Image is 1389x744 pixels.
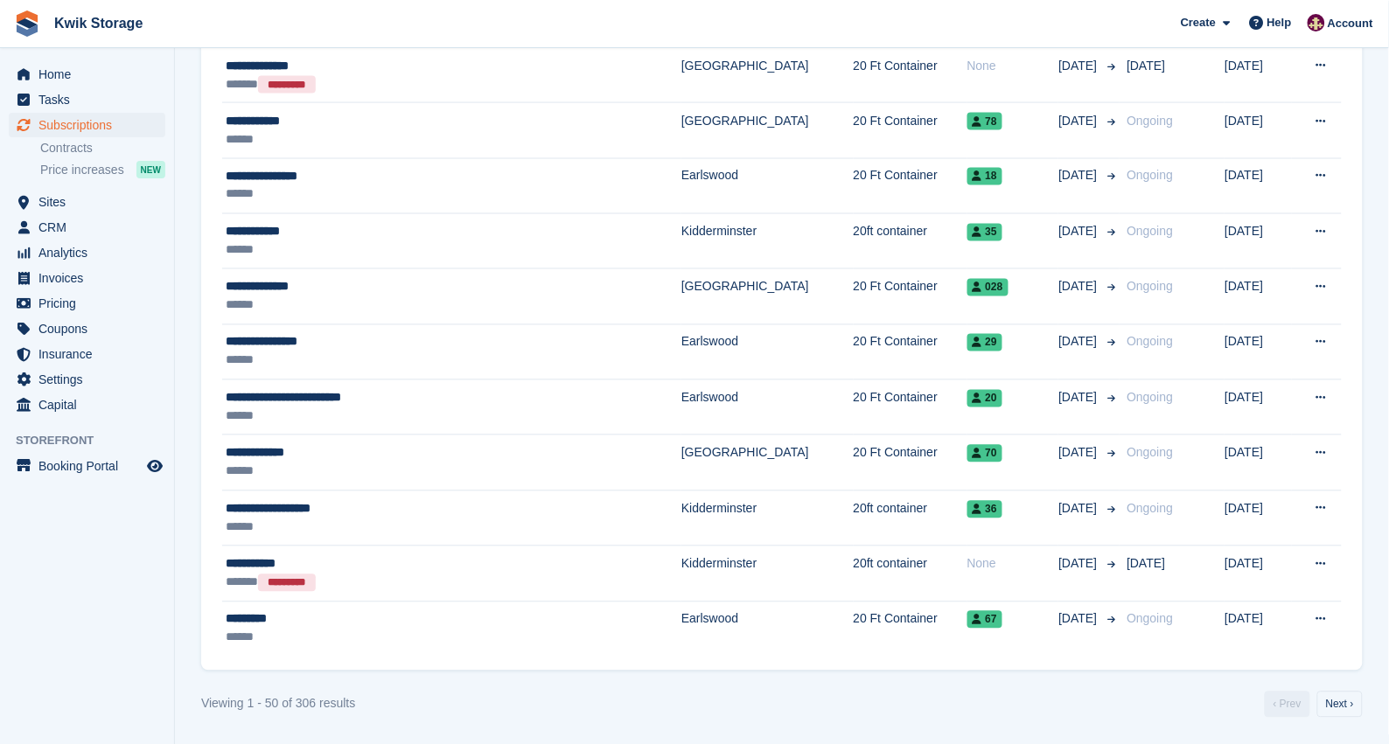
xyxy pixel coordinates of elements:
[854,158,967,213] td: 20 Ft Container
[681,158,853,213] td: Earlswood
[38,367,143,392] span: Settings
[1261,692,1366,718] nav: Pages
[967,555,1059,574] div: None
[38,316,143,341] span: Coupons
[1058,500,1100,518] span: [DATE]
[9,291,165,316] a: menu
[681,546,853,601] td: Kidderminster
[967,445,1002,462] span: 70
[1058,555,1100,574] span: [DATE]
[1225,324,1292,379] td: [DATE]
[1058,57,1100,75] span: [DATE]
[854,601,967,657] td: 20 Ft Container
[38,393,143,417] span: Capital
[9,393,165,417] a: menu
[38,62,143,87] span: Home
[854,213,967,268] td: 20ft container
[967,57,1059,75] div: None
[1328,15,1373,32] span: Account
[9,215,165,240] a: menu
[681,324,853,379] td: Earlswood
[9,316,165,341] a: menu
[967,279,1009,296] span: 028
[38,454,143,478] span: Booking Portal
[1181,14,1216,31] span: Create
[1127,280,1173,294] span: Ongoing
[1225,158,1292,213] td: [DATE]
[1225,601,1292,657] td: [DATE]
[1058,278,1100,296] span: [DATE]
[854,103,967,158] td: 20 Ft Container
[1127,335,1173,349] span: Ongoing
[967,334,1002,351] span: 29
[9,87,165,112] a: menu
[9,266,165,290] a: menu
[1058,610,1100,629] span: [DATE]
[9,190,165,214] a: menu
[9,367,165,392] a: menu
[854,435,967,490] td: 20 Ft Container
[1058,333,1100,351] span: [DATE]
[38,215,143,240] span: CRM
[681,490,853,546] td: Kidderminster
[1127,612,1173,626] span: Ongoing
[1127,446,1173,460] span: Ongoing
[38,240,143,265] span: Analytics
[136,161,165,178] div: NEW
[1127,59,1165,73] span: [DATE]
[967,224,1002,241] span: 35
[1127,502,1173,516] span: Ongoing
[681,103,853,158] td: [GEOGRAPHIC_DATA]
[38,342,143,366] span: Insurance
[1127,391,1173,405] span: Ongoing
[9,342,165,366] a: menu
[1225,213,1292,268] td: [DATE]
[9,454,165,478] a: menu
[681,47,853,102] td: [GEOGRAPHIC_DATA]
[1308,14,1325,31] img: ellie tragonette
[1127,169,1173,183] span: Ongoing
[1058,112,1100,130] span: [DATE]
[854,490,967,546] td: 20ft container
[681,435,853,490] td: [GEOGRAPHIC_DATA]
[40,162,124,178] span: Price increases
[1225,47,1292,102] td: [DATE]
[681,380,853,435] td: Earlswood
[681,213,853,268] td: Kidderminster
[1058,444,1100,462] span: [DATE]
[1225,103,1292,158] td: [DATE]
[1267,14,1292,31] span: Help
[1058,389,1100,407] span: [DATE]
[1265,692,1310,718] a: Previous
[14,10,40,37] img: stora-icon-8386f47178a22dfd0bd8f6a31ec36ba5ce8667c1dd55bd0f319d3a0aa187defe.svg
[16,432,174,449] span: Storefront
[967,501,1002,518] span: 36
[9,62,165,87] a: menu
[1225,490,1292,546] td: [DATE]
[201,695,355,713] div: Viewing 1 - 50 of 306 results
[1225,269,1292,324] td: [DATE]
[1058,167,1100,185] span: [DATE]
[854,269,967,324] td: 20 Ft Container
[1317,692,1363,718] a: Next
[9,240,165,265] a: menu
[854,380,967,435] td: 20 Ft Container
[144,455,165,476] a: Preview store
[38,190,143,214] span: Sites
[9,113,165,137] a: menu
[47,9,150,38] a: Kwik Storage
[854,47,967,102] td: 20 Ft Container
[1225,380,1292,435] td: [DATE]
[38,87,143,112] span: Tasks
[38,266,143,290] span: Invoices
[967,168,1002,185] span: 18
[1225,435,1292,490] td: [DATE]
[681,269,853,324] td: [GEOGRAPHIC_DATA]
[38,113,143,137] span: Subscriptions
[38,291,143,316] span: Pricing
[854,324,967,379] td: 20 Ft Container
[1225,546,1292,601] td: [DATE]
[40,160,165,179] a: Price increases NEW
[1127,225,1173,239] span: Ongoing
[1127,557,1165,571] span: [DATE]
